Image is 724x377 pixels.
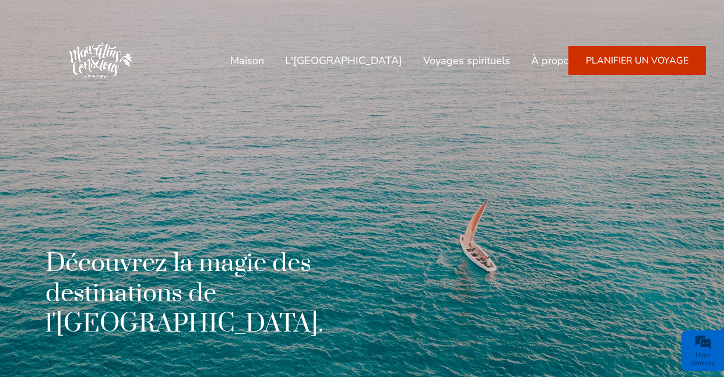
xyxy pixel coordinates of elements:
font: Découvrez la magie des destinations de l'[GEOGRAPHIC_DATA]. [45,248,324,340]
a: PLANIFIER UN VOYAGE [568,46,706,75]
font: Voyages spirituels [423,54,510,68]
font: PLANIFIER UN VOYAGE [586,54,688,67]
a: À propos de nous [531,47,616,75]
font: À propos de nous [531,54,616,68]
font: Nous sommes hors ligne [689,350,717,375]
a: L'[GEOGRAPHIC_DATA] [285,47,402,75]
font: Maison [230,54,264,68]
div: Nous sommes hors ligne [684,351,721,375]
a: Voyages spirituels [423,47,510,75]
font: L'[GEOGRAPHIC_DATA] [285,54,402,68]
a: Maison [230,47,264,75]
